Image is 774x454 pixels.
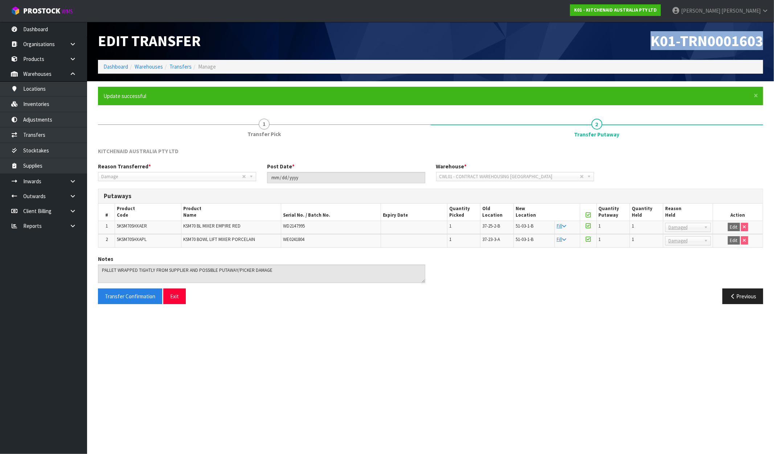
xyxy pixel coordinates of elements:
[283,236,304,242] span: WE0241804
[439,172,580,181] span: CWL01 - CONTRACT WAREHOUSING [GEOGRAPHIC_DATA]
[721,7,761,14] span: [PERSON_NAME]
[103,93,146,99] span: Update successful
[728,236,740,245] button: Edit
[135,63,163,70] a: Warehouses
[267,163,295,170] label: Post Date
[557,236,566,242] a: Fill
[106,223,108,229] span: 1
[283,223,305,229] span: WD2147995
[591,119,602,130] span: 2
[183,236,255,242] span: KSM70 BOWL LIFT MIXER PORCELAIN
[117,223,147,229] span: 5KSM70SHXAER
[98,142,763,310] span: Transfer Putaway
[103,63,128,70] a: Dashboard
[117,236,147,242] span: 5KSM70SHXAPL
[198,63,216,70] span: Manage
[169,63,192,70] a: Transfers
[183,223,241,229] span: KSM70 BL MIXER EMPIRE RED
[754,90,758,101] span: ×
[480,204,514,221] th: Old Location
[599,236,601,242] span: 1
[728,223,740,232] button: Edit
[482,223,500,229] span: 37-25-2-B
[281,204,381,221] th: Serial No. / Batch No.
[11,6,20,15] img: cube-alt.png
[98,289,162,304] button: Transfer Confirmation
[163,289,186,304] button: Exit
[449,223,451,229] span: 1
[62,8,73,15] small: WMS
[516,236,533,242] span: 51-03-1-B
[681,7,720,14] span: [PERSON_NAME]
[115,204,181,221] th: Product Code
[630,204,663,221] th: Quantity Held
[597,204,630,221] th: Quantity Putaway
[570,4,661,16] a: K01 - KITCHENAID AUSTRALIA PTY LTD
[98,148,179,155] span: KITCHENAID AUSTRALIA PTY LTD
[98,204,115,221] th: #
[632,236,634,242] span: 1
[713,204,763,221] th: Action
[557,223,566,229] a: Fill
[632,223,634,229] span: 1
[259,119,270,130] span: 1
[651,31,763,50] span: K01-TRN0001603
[23,6,60,16] span: ProStock
[516,223,533,229] span: 51-03-1-B
[449,236,451,242] span: 1
[101,172,242,181] span: Damage
[98,31,201,50] span: Edit Transfer
[267,172,425,183] input: Post Date
[663,204,713,221] th: Reason Held
[106,236,108,242] span: 2
[98,255,113,263] label: Notes
[181,204,281,221] th: Product Name
[436,163,467,170] label: Warehouse
[482,236,500,242] span: 37-23-3-A
[247,130,281,138] span: Transfer Pick
[668,237,701,245] span: Damaged
[105,293,155,300] span: Transfer Confirmation
[513,204,580,221] th: New Location
[599,223,601,229] span: 1
[98,163,151,170] label: Reason Transferred
[104,193,757,200] h3: Putaways
[447,204,480,221] th: Quantity Picked
[381,204,447,221] th: Expiry Date
[574,131,619,138] span: Transfer Putaway
[574,7,657,13] strong: K01 - KITCHENAID AUSTRALIA PTY LTD
[668,223,701,232] span: Damaged
[722,289,763,304] button: Previous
